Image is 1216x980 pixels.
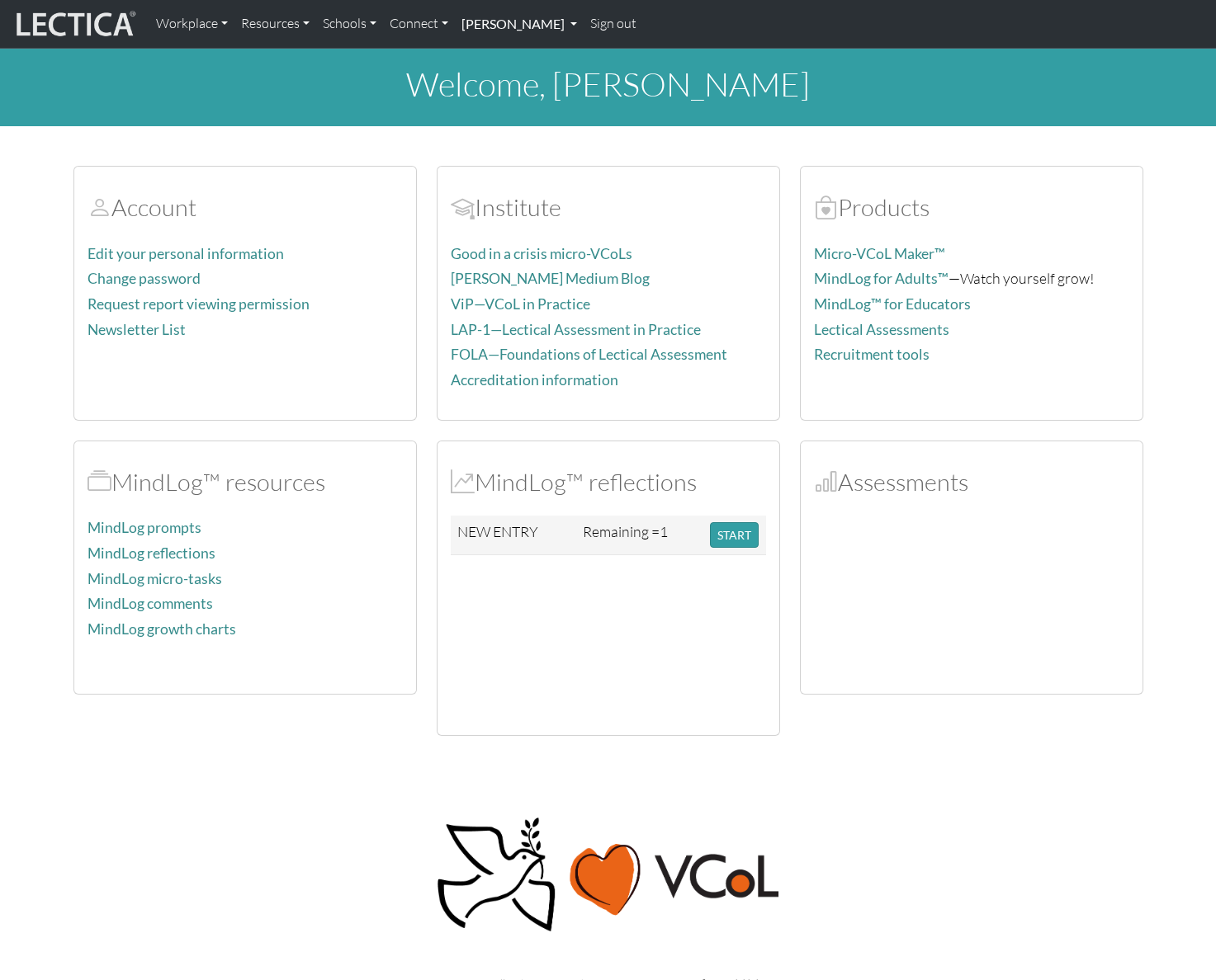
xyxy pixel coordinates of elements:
a: Lectical Assessments [814,321,949,338]
img: lecticalive [12,8,136,40]
a: Resources [234,7,316,41]
td: Remaining = [576,516,703,555]
span: 1 [660,522,668,540]
h2: Institute [451,193,766,222]
button: START [710,522,759,548]
a: [PERSON_NAME] [455,7,584,41]
a: Workplace [149,7,234,41]
a: Edit your personal information [88,245,284,262]
a: FOLA—Foundations of Lectical Assessment [451,346,727,363]
span: MindLog™ resources [88,467,111,497]
span: MindLog [451,467,475,497]
a: Recruitment tools [814,346,930,363]
span: Assessments [814,467,838,497]
a: Schools [316,7,383,41]
a: MindLog micro-tasks [88,570,222,587]
a: LAP-1—Lectical Assessment in Practice [451,321,701,338]
a: Request report viewing permission [88,295,310,313]
a: Accreditation information [451,371,618,389]
a: Change password [88,270,201,287]
h2: Assessments [814,468,1129,497]
td: NEW ENTRY [451,516,577,555]
img: Peace, love, VCoL [432,815,785,935]
span: Account [451,192,475,222]
span: Account [88,192,111,222]
p: —Watch yourself grow! [814,266,1129,290]
span: Products [814,192,838,222]
a: MindLog comments [88,595,213,612]
h2: MindLog™ resources [88,468,403,497]
h2: Products [814,193,1129,222]
a: MindLog reflections [88,544,215,562]
a: Connect [383,7,455,41]
a: Good in a crisis micro-VCoLs [451,245,632,262]
a: ViP—VCoL in Practice [451,295,590,313]
a: MindLog prompts [88,519,201,536]
a: MindLog™ for Educators [814,295,971,313]
a: Newsletter List [88,321,186,338]
a: MindLog growth charts [88,620,236,638]
a: Micro-VCoL Maker™ [814,245,945,262]
a: [PERSON_NAME] Medium Blog [451,270,650,287]
a: MindLog for Adults™ [814,270,949,287]
h2: MindLog™ reflections [451,468,766,497]
a: Sign out [584,7,643,41]
h2: Account [88,193,403,222]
